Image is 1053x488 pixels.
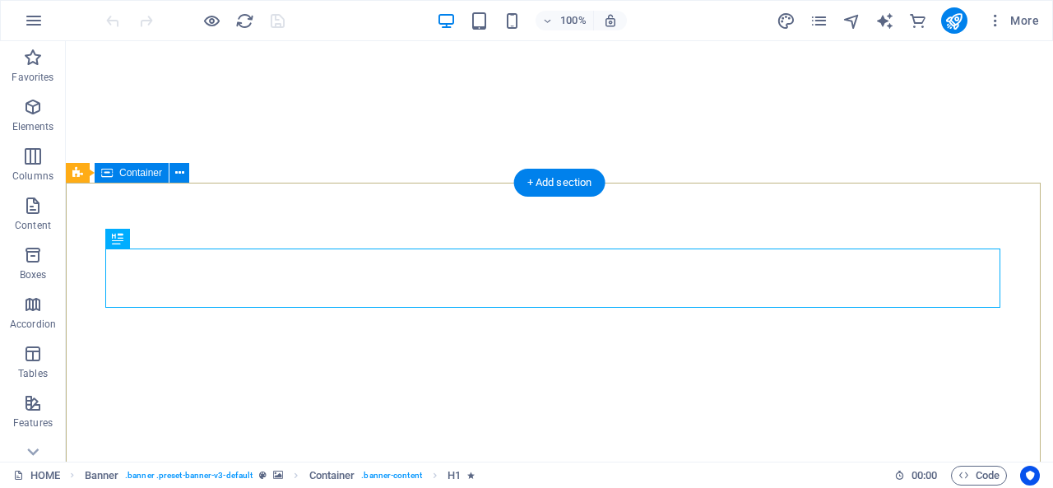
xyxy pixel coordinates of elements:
[12,120,54,133] p: Elements
[309,466,355,486] span: Click to select. Double-click to edit
[234,11,254,30] button: reload
[15,219,51,232] p: Content
[1020,466,1040,486] button: Usercentrics
[361,466,421,486] span: . banner-content
[467,471,475,480] i: Element contains an animation
[777,11,796,30] button: design
[85,466,475,486] nav: breadcrumb
[987,12,1039,29] span: More
[12,170,53,183] p: Columns
[894,466,938,486] h6: Session time
[912,466,937,486] span: 00 00
[958,466,1000,486] span: Code
[908,11,928,30] button: commerce
[273,471,283,480] i: This element contains a background
[981,7,1046,34] button: More
[13,416,53,430] p: Features
[777,12,796,30] i: Design (Ctrl+Alt+Y)
[10,318,56,331] p: Accordion
[18,367,48,380] p: Tables
[514,169,605,197] div: + Add section
[259,471,267,480] i: This element is a customizable preset
[20,268,47,281] p: Boxes
[235,12,254,30] i: Reload page
[12,71,53,84] p: Favorites
[119,168,162,178] span: Container
[536,11,594,30] button: 100%
[951,466,1007,486] button: Code
[13,466,60,486] a: Click to cancel selection. Double-click to open Pages
[125,466,253,486] span: . banner .preset-banner-v3-default
[809,11,829,30] button: pages
[202,11,221,30] button: Click here to leave preview mode and continue editing
[908,12,927,30] i: Commerce
[875,11,895,30] button: text_generator
[875,12,894,30] i: AI Writer
[809,12,828,30] i: Pages (Ctrl+Alt+S)
[448,466,461,486] span: Click to select. Double-click to edit
[560,11,587,30] h6: 100%
[85,466,119,486] span: Click to select. Double-click to edit
[603,13,618,28] i: On resize automatically adjust zoom level to fit chosen device.
[941,7,967,34] button: publish
[944,12,963,30] i: Publish
[923,469,925,481] span: :
[842,11,862,30] button: navigator
[842,12,861,30] i: Navigator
